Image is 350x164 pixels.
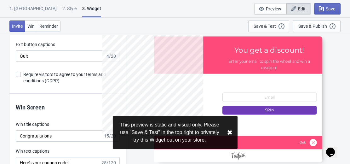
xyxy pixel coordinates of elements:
[227,129,232,137] button: close
[324,139,344,158] iframe: chat widget
[12,24,23,29] span: Invite
[16,148,49,154] label: Win text captions
[25,20,37,32] button: Win
[9,5,57,16] div: 1. [GEOGRAPHIC_DATA]
[16,41,55,48] label: Exit button captions
[254,24,276,29] div: Save & Test
[266,6,281,11] span: Preview
[16,103,120,112] p: Win Screen
[293,20,341,32] button: Save & Publish
[298,6,306,11] span: Edit
[16,121,49,127] label: Win title captions
[39,24,58,29] span: Reminder
[9,20,25,32] button: Invite
[23,71,120,84] span: Require visitors to agree to your terms and conditions (GDPR)
[286,3,311,15] button: Edit
[254,3,287,15] button: Preview
[37,20,60,32] button: Reminder
[326,6,335,11] span: Save
[248,20,289,32] button: Save & Test
[82,5,101,17] div: 3. Widget
[298,24,327,29] div: Save & Publish
[118,121,222,144] div: This preview is static and visual only. Please use "Save & Test" in the top right to privately tr...
[314,3,341,15] button: Save
[62,5,77,16] div: 2 . Style
[27,24,35,29] span: Win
